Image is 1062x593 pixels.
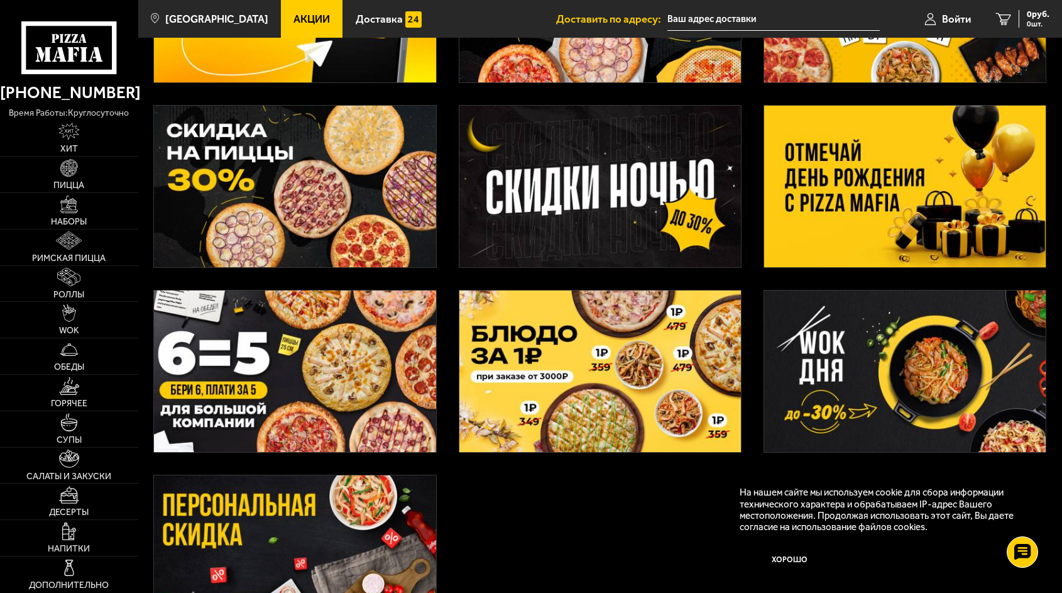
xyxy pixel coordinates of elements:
span: Хит [60,145,78,153]
span: Акции [293,14,330,25]
span: Обеды [54,363,84,372]
span: Дополнительно [29,581,109,590]
span: Пицца [53,181,84,190]
p: На нашем сайте мы используем cookie для сбора информации технического характера и обрабатываем IP... [740,487,1029,533]
span: WOK [59,326,79,335]
span: Напитки [48,545,90,553]
span: Наборы [51,218,87,226]
span: Доставка [356,14,403,25]
span: Доставить по адресу: [556,14,667,25]
button: Хорошо [740,543,839,577]
span: Роллы [53,291,84,299]
span: Супы [57,436,82,445]
span: Десерты [49,508,89,517]
span: 0 шт. [1027,20,1049,28]
input: Ваш адрес доставки [667,8,880,31]
span: Римская пицца [32,254,106,263]
span: [GEOGRAPHIC_DATA] [165,14,268,25]
span: 0 руб. [1027,10,1049,19]
span: Салаты и закуски [26,472,111,481]
span: Войти [942,14,971,25]
span: Горячее [51,399,87,408]
img: 15daf4d41897b9f0e9f617042186c801.svg [405,11,422,28]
